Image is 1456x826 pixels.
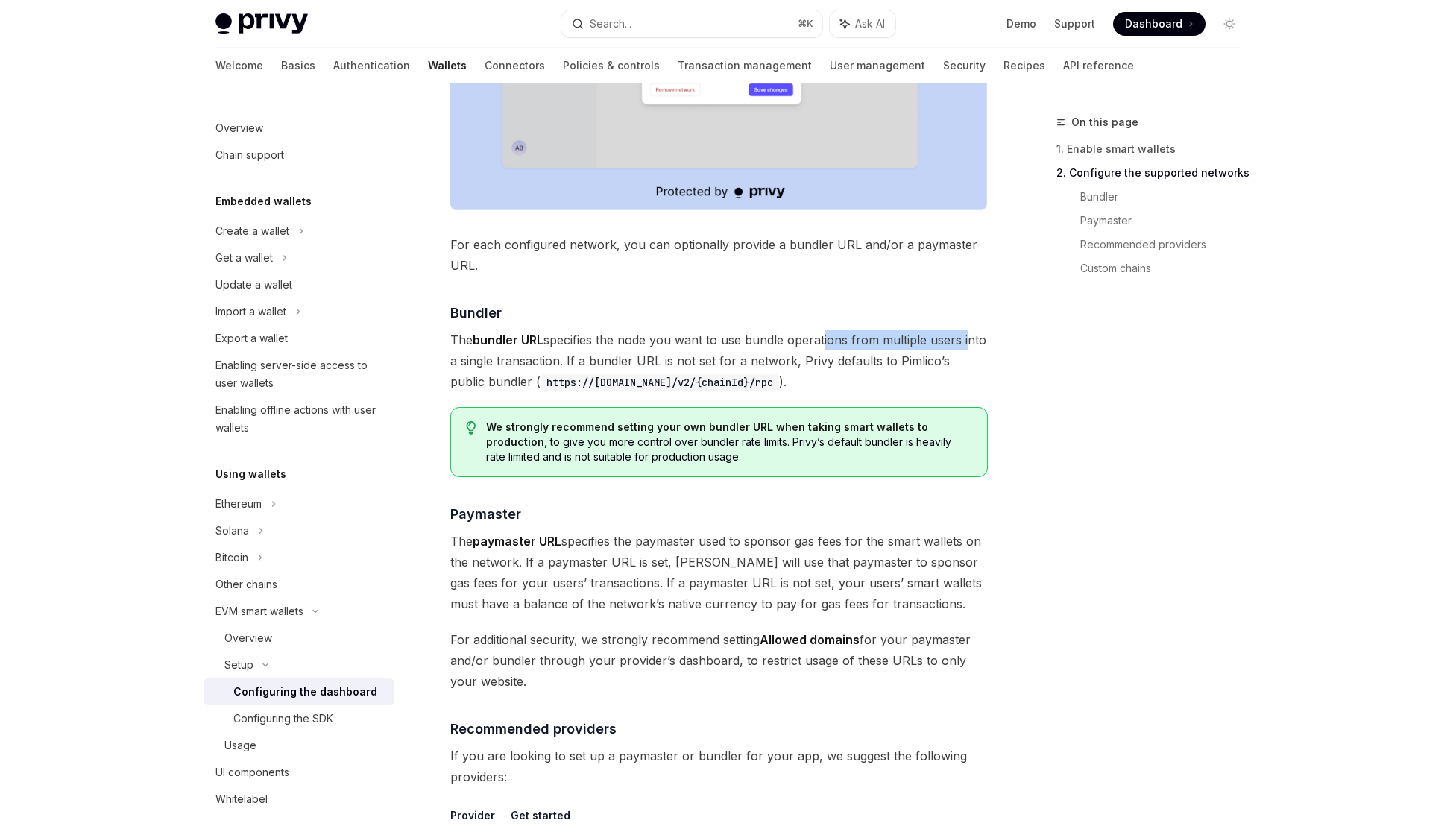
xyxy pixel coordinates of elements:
code: https://[DOMAIN_NAME]/v2/{chainId}/rpc [541,374,779,391]
a: Overview [204,625,394,652]
button: Search...⌘K [561,10,822,37]
a: API reference [1063,48,1134,83]
a: Usage [204,732,394,759]
span: Recommended providers [450,719,617,739]
a: Authentication [333,48,410,83]
div: Get a wallet [215,249,273,267]
a: Support [1054,16,1095,31]
a: Other chains [204,571,394,598]
a: UI components [204,759,394,786]
div: Update a wallet [215,276,292,294]
span: Paymaster [450,504,521,524]
a: Overview [204,115,394,142]
span: The specifies the paymaster used to sponsor gas fees for the smart wallets on the network. If a p... [450,531,988,614]
span: Bundler [450,303,502,323]
a: Recipes [1003,48,1045,83]
div: Enabling server-side access to user wallets [215,356,385,392]
div: Usage [224,737,256,754]
div: Search... [590,15,631,33]
a: Policies & controls [563,48,660,83]
div: UI components [215,763,289,781]
span: Dashboard [1125,16,1182,31]
div: Setup [224,656,253,674]
span: Ask AI [855,16,885,31]
a: Demo [1006,16,1036,31]
div: Other chains [215,576,277,593]
div: Chain support [215,146,284,164]
a: Enabling offline actions with user wallets [204,397,394,441]
div: Ethereum [215,495,262,513]
a: Update a wallet [204,271,394,298]
a: Chain support [204,142,394,168]
strong: Allowed domains [760,632,860,647]
img: light logo [215,13,308,34]
a: 1. Enable smart wallets [1056,137,1253,161]
span: For additional security, we strongly recommend setting for your paymaster and/or bundler through ... [450,629,988,692]
a: Welcome [215,48,263,83]
strong: bundler URL [473,332,543,347]
span: , to give you more control over bundler rate limits. Privy’s default bundler is heavily rate limi... [486,420,971,464]
div: Whitelabel [215,790,268,808]
a: Dashboard [1113,12,1206,36]
div: Solana [215,522,249,540]
span: For each configured network, you can optionally provide a bundler URL and/or a paymaster URL. [450,234,988,276]
div: Export a wallet [215,330,288,347]
a: Export a wallet [204,325,394,352]
a: Wallets [428,48,467,83]
strong: We strongly recommend setting your own bundler URL when taking smart wallets to production [486,420,928,448]
h5: Using wallets [215,465,286,483]
a: Recommended providers [1080,233,1253,256]
a: Configuring the SDK [204,705,394,732]
strong: paymaster URL [473,534,561,549]
span: If you are looking to set up a paymaster or bundler for your app, we suggest the following provid... [450,745,988,787]
span: On this page [1071,113,1138,131]
div: Bitcoin [215,549,248,567]
a: Connectors [485,48,545,83]
a: User management [830,48,925,83]
a: Custom chains [1080,256,1253,280]
div: Overview [215,119,263,137]
div: Overview [224,629,272,647]
a: Whitelabel [204,786,394,813]
a: Configuring the dashboard [204,678,394,705]
svg: Tip [466,421,476,435]
a: Transaction management [678,48,812,83]
div: Create a wallet [215,222,289,240]
div: Configuring the SDK [233,710,333,728]
button: Ask AI [830,10,895,37]
a: 2. Configure the supported networks [1056,161,1253,185]
div: Configuring the dashboard [233,683,377,701]
a: Paymaster [1080,209,1253,233]
div: Import a wallet [215,303,286,321]
span: ⌘ K [798,18,813,30]
a: Security [943,48,986,83]
div: Enabling offline actions with user wallets [215,401,385,437]
a: Basics [281,48,315,83]
h5: Embedded wallets [215,192,312,210]
span: The specifies the node you want to use bundle operations from multiple users into a single transa... [450,330,988,392]
a: Bundler [1080,185,1253,209]
div: EVM smart wallets [215,602,303,620]
a: Enabling server-side access to user wallets [204,352,394,397]
button: Toggle dark mode [1217,12,1241,36]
